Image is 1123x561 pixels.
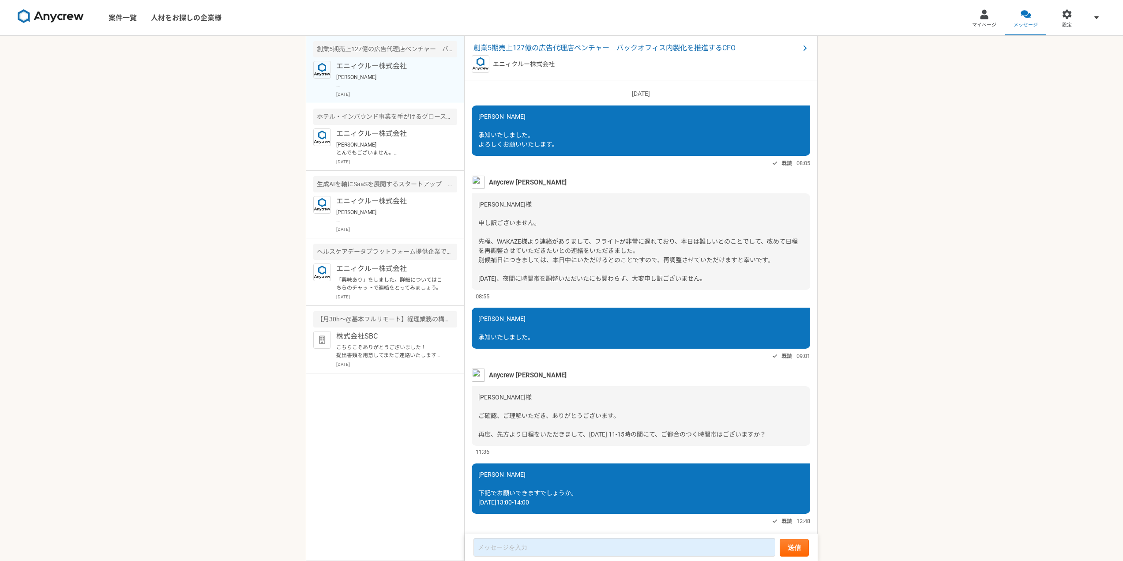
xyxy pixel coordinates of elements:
[336,128,445,139] p: エニィクルー株式会社
[1014,22,1038,29] span: メッセージ
[489,370,567,380] span: Anycrew [PERSON_NAME]
[313,244,457,260] div: ヘルスケアデータプラットフォーム提供企業での経営管理業務
[336,276,445,292] p: 「興味あり」をしました。詳細についてはこちらのチャットで連絡をとってみましょう。
[781,351,792,361] span: 既読
[313,176,457,192] div: 生成AIを軸にSaaSを展開するスタートアップ コーポレートマネージャー
[478,471,577,506] span: [PERSON_NAME] 下記でお願いできますでしょうか。 [DATE]13:00-14:00
[336,196,445,207] p: エニィクルー株式会社
[313,311,457,328] div: 【月30h～@基本フルリモート】経理業務の構築サポートができる経理のプロ募集
[781,158,792,169] span: 既読
[472,55,489,73] img: logo_text_blue_01.png
[313,196,331,214] img: logo_text_blue_01.png
[336,331,445,342] p: 株式会社SBC
[313,264,331,281] img: logo_text_blue_01.png
[472,176,485,189] img: %E3%83%95%E3%82%9A%E3%83%AD%E3%83%95%E3%82%A3%E3%83%BC%E3%83%AB%E7%94%BB%E5%83%8F%E3%81%AE%E3%82%...
[336,141,445,157] p: [PERSON_NAME] とんでもございません。 案件をご紹介いただきまして、ありがとうございます。 引き続きどうぞよろしくお願いいたします。
[478,394,766,438] span: [PERSON_NAME]様 ご確認、ご理解いただき、ありがとうございます。 再度、先方より日程をいただきまして、[DATE] 11-15時の間にて、ご都合のつく時間帯はございますか？
[780,539,809,557] button: 送信
[472,89,810,98] p: [DATE]
[313,41,457,57] div: 創業5期売上127億の広告代理店ベンチャー バックオフィス内製化を推進するCFO
[336,73,445,89] p: [PERSON_NAME] こちらこそありがとうございました。 承知いたしました。 よろしくお願いいたします。
[493,60,555,69] p: エニィクルー株式会社
[473,43,800,53] span: 創業5期売上127億の広告代理店ベンチャー バックオフィス内製化を推進するCFO
[336,226,457,233] p: [DATE]
[1062,22,1072,29] span: 設定
[476,448,489,456] span: 11:36
[336,91,457,98] p: [DATE]
[478,315,534,341] span: [PERSON_NAME] 承知いたしました。
[336,294,457,300] p: [DATE]
[796,159,810,167] span: 08:05
[313,128,331,146] img: logo_text_blue_01.png
[336,61,445,72] p: エニィクルー株式会社
[313,331,331,349] img: default_org_logo-42cde973f59100197ec2c8e796e4974ac8490bb5b08a0eb061ff975e4574aa76.png
[476,292,489,301] span: 08:55
[489,177,567,187] span: Anycrew [PERSON_NAME]
[313,109,457,125] div: ホテル・インバウンド事業を手がけるグロース上場企業 経理課長
[472,369,485,382] img: %E3%83%95%E3%82%9A%E3%83%AD%E3%83%95%E3%82%A3%E3%83%BC%E3%83%AB%E7%94%BB%E5%83%8F%E3%81%AE%E3%82%...
[972,22,996,29] span: マイページ
[796,352,810,360] span: 09:01
[336,361,457,368] p: [DATE]
[781,516,792,527] span: 既読
[336,158,457,165] p: [DATE]
[478,201,798,282] span: [PERSON_NAME]様 申し訳ございません。 先程、WAKAZE様より連絡がありまして、フライトが非常に遅れており、本日は難しいとのことでして、改めて日程を再調整させていただきたいとの連絡...
[336,264,445,274] p: エニィクルー株式会社
[336,208,445,224] p: [PERSON_NAME] ご連絡いただきまして、ありがとうございます。 承知いたしました。 引き続きどうぞよろしくお願いいたします。
[336,343,445,359] p: こちらこそありがとうございました！ 提出書類を用意してまたご連絡いたします！ どうぞよろしくお願いいたします！
[796,517,810,525] span: 12:48
[18,9,84,23] img: 8DqYSo04kwAAAAASUVORK5CYII=
[478,113,558,148] span: [PERSON_NAME] 承知いたしました。 よろしくお願いいたします。
[313,61,331,79] img: logo_text_blue_01.png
